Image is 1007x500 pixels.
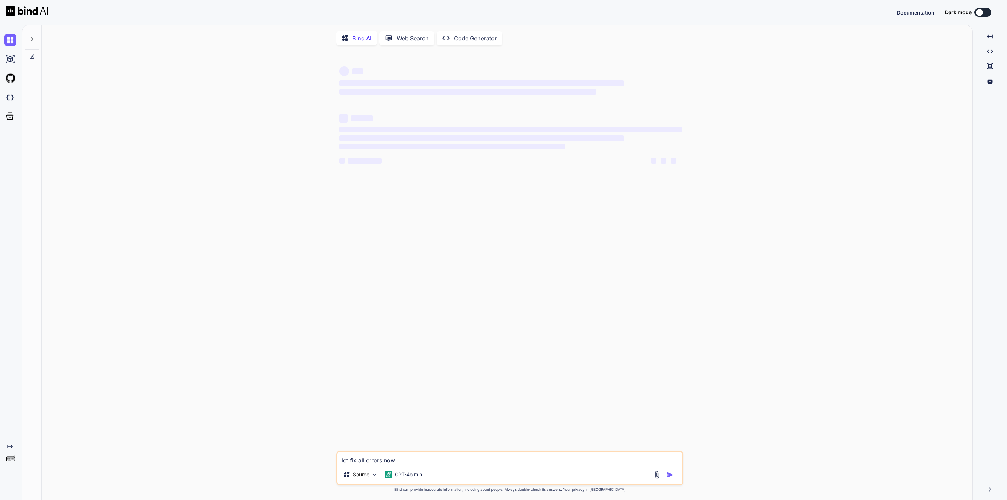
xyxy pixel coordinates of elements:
[4,91,16,103] img: darkCloudIdeIcon
[945,9,972,16] span: Dark mode
[667,471,674,478] img: icon
[339,135,624,141] span: ‌
[653,471,661,479] img: attachment
[397,34,429,42] p: Web Search
[671,158,676,164] span: ‌
[385,471,392,478] img: GPT-4o mini
[339,127,682,132] span: ‌
[339,66,349,76] span: ‌
[339,80,624,86] span: ‌
[4,72,16,84] img: githubLight
[339,89,596,95] span: ‌
[351,115,373,121] span: ‌
[337,452,682,465] textarea: let fix all errors now.
[897,10,934,16] span: Documentation
[4,53,16,65] img: ai-studio
[352,34,371,42] p: Bind AI
[661,158,666,164] span: ‌
[353,471,369,478] p: Source
[339,114,348,123] span: ‌
[395,471,425,478] p: GPT-4o min..
[6,6,48,16] img: Bind AI
[897,9,934,16] button: Documentation
[339,144,565,149] span: ‌
[454,34,497,42] p: Code Generator
[339,158,345,164] span: ‌
[352,68,363,74] span: ‌
[348,158,382,164] span: ‌
[371,472,377,478] img: Pick Models
[4,34,16,46] img: chat
[651,158,656,164] span: ‌
[336,487,683,492] p: Bind can provide inaccurate information, including about people. Always double-check its answers....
